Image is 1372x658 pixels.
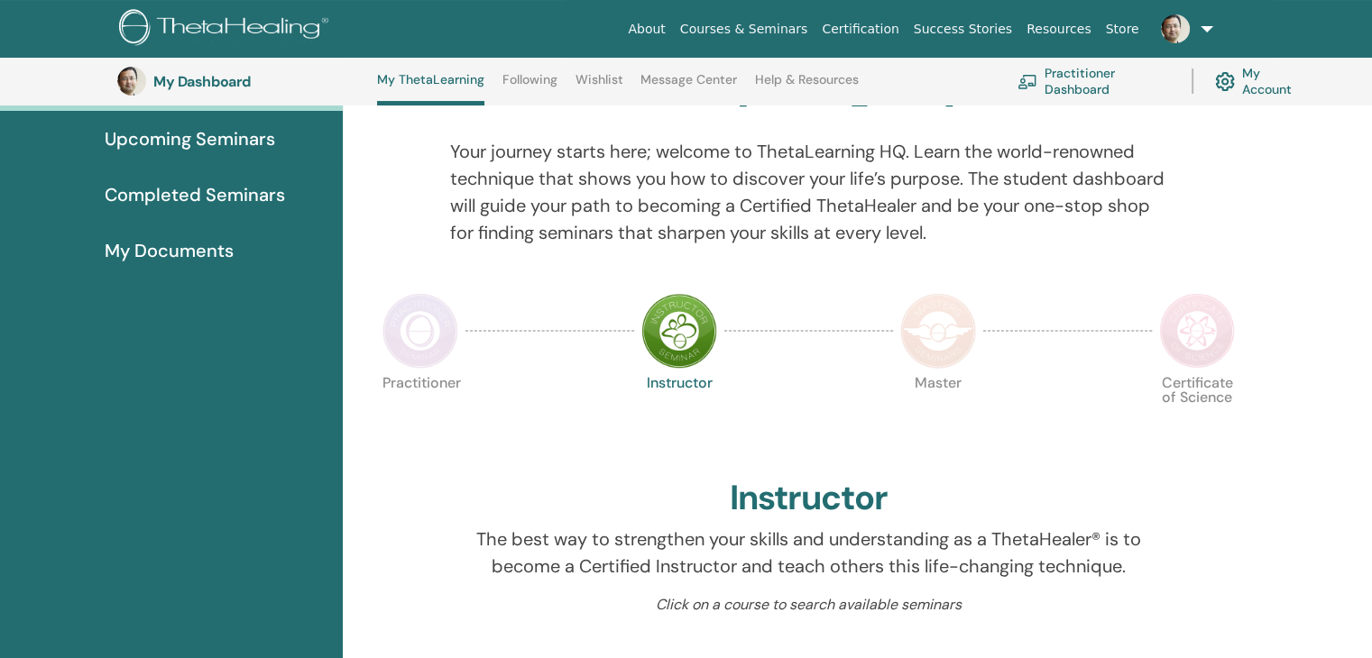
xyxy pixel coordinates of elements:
a: My Account [1215,61,1306,101]
p: The best way to strengthen your skills and understanding as a ThetaHealer® is to become a Certifi... [450,525,1168,580]
span: My Documents [105,237,234,264]
a: My ThetaLearning [377,72,484,105]
a: Store [1099,13,1146,46]
img: logo.png [119,9,335,50]
span: Upcoming Seminars [105,125,275,152]
a: Resources [1019,13,1099,46]
img: cog.svg [1215,68,1235,96]
img: Master [900,293,976,369]
a: Following [502,72,557,101]
a: Success Stories [907,13,1019,46]
a: Help & Resources [755,72,859,101]
img: Practitioner [382,293,458,369]
h3: My Dashboard [153,73,334,90]
p: Your journey starts here; welcome to ThetaLearning HQ. Learn the world-renowned technique that sh... [450,138,1168,246]
img: Instructor [641,293,717,369]
p: Instructor [641,376,717,452]
img: Certificate of Science [1159,293,1235,369]
p: Click on a course to search available seminars [450,594,1168,616]
a: Courses & Seminars [673,13,815,46]
p: Certificate of Science [1159,376,1235,452]
a: About [621,13,672,46]
a: Practitioner Dashboard [1017,61,1170,101]
h3: Hello, [PERSON_NAME] [665,77,953,109]
a: Certification [815,13,906,46]
span: Completed Seminars [105,181,285,208]
a: Wishlist [576,72,623,101]
h2: Instructor [730,478,888,519]
p: Master [900,376,976,452]
img: chalkboard-teacher.svg [1017,74,1037,88]
img: default.jpg [117,67,146,96]
p: Practitioner [382,376,458,452]
a: Message Center [640,72,737,101]
img: default.jpg [1161,14,1190,43]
